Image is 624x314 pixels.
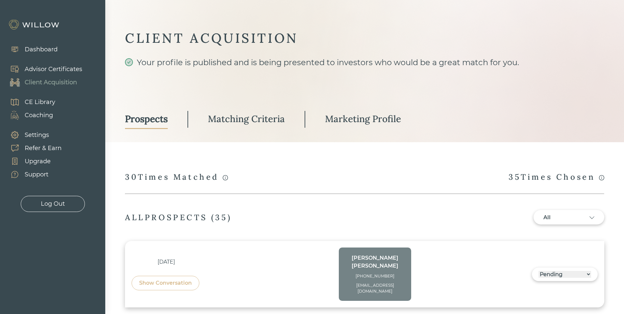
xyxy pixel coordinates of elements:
[125,30,604,47] div: CLIENT ACQUISITION
[25,78,77,87] div: Client Acquisition
[25,157,51,166] div: Upgrade
[25,170,48,179] div: Support
[125,212,232,222] div: ALL PROSPECTS ( 35 )
[125,172,228,183] div: 30 Times Matched
[208,113,285,125] div: Matching Criteria
[509,172,604,183] div: 35 Times Chosen
[41,199,65,208] div: Log Out
[25,144,62,153] div: Refer & Earn
[345,282,405,294] div: [EMAIL_ADDRESS][DOMAIN_NAME]
[132,258,201,266] div: [DATE]
[345,254,405,270] div: [PERSON_NAME] [PERSON_NAME]
[25,111,53,120] div: Coaching
[125,58,133,66] span: check-circle
[3,43,58,56] a: Dashboard
[599,175,604,180] span: info-circle
[3,128,62,142] a: Settings
[3,95,55,109] a: CE Library
[125,110,168,129] a: Prospects
[3,63,82,76] a: Advisor Certificates
[125,57,604,92] div: Your profile is published and is being presented to investors who would be a great match for you.
[25,131,49,140] div: Settings
[25,65,82,74] div: Advisor Certificates
[139,279,192,287] div: Show Conversation
[345,273,405,279] div: [PHONE_NUMBER]
[3,142,62,155] a: Refer & Earn
[223,175,228,180] span: info-circle
[208,110,285,129] a: Matching Criteria
[325,110,401,129] a: Marketing Profile
[8,19,61,30] img: Willow
[543,214,570,222] div: All
[125,113,168,125] div: Prospects
[3,109,55,122] a: Coaching
[25,45,58,54] div: Dashboard
[3,155,62,168] a: Upgrade
[325,113,401,125] div: Marketing Profile
[3,76,82,89] a: Client Acquisition
[25,98,55,107] div: CE Library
